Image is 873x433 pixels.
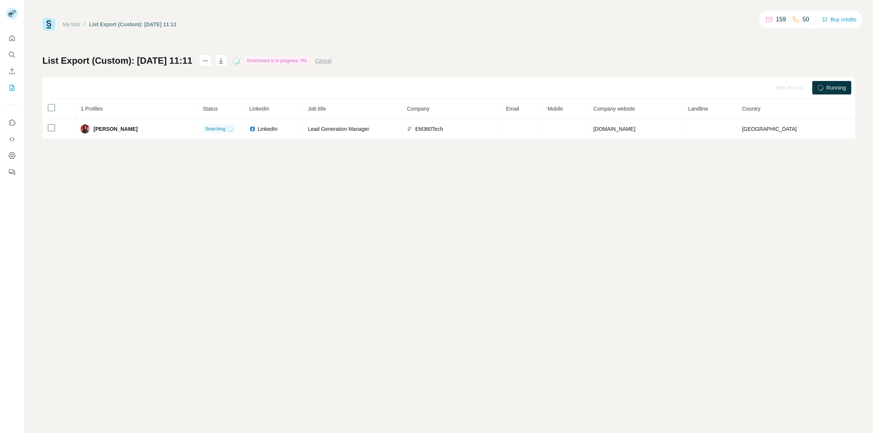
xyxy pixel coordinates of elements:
[203,106,218,112] span: Status
[245,56,309,65] div: Enrichment is in progress: 0%
[308,106,326,112] span: Job title
[6,149,18,162] button: Dashboard
[594,106,635,112] span: Company website
[6,81,18,94] button: My lists
[6,116,18,129] button: Use Surfe on LinkedIn
[802,15,809,24] p: 50
[826,84,846,91] span: Running
[258,125,278,133] span: LinkedIn
[205,126,225,132] span: Searching
[822,14,856,25] button: Buy credits
[249,106,269,112] span: LinkedIn
[308,126,369,132] span: Lead Generation Manager
[81,106,102,112] span: 1 Profiles
[407,106,430,112] span: Company
[81,124,90,133] img: Avatar
[89,21,177,28] div: List Export (Custom): [DATE] 11:11
[776,15,786,24] p: 159
[93,125,137,133] span: [PERSON_NAME]
[688,106,708,112] span: Landline
[506,106,519,112] span: Email
[42,18,55,31] img: Surfe Logo
[199,55,211,67] button: actions
[742,126,797,132] span: [GEOGRAPHIC_DATA]
[547,106,563,112] span: Mobile
[407,126,413,132] img: company-logo
[6,31,18,45] button: Quick start
[594,126,636,132] span: [DOMAIN_NAME]
[6,48,18,61] button: Search
[249,126,255,132] img: LinkedIn logo
[63,21,80,27] a: My lists
[742,106,760,112] span: Country
[42,55,192,67] h1: List Export (Custom): [DATE] 11:11
[6,64,18,78] button: Enrich CSV
[315,57,332,64] button: Cancel
[6,165,18,179] button: Feedback
[84,21,86,28] li: /
[415,125,443,133] span: EM360Tech
[6,132,18,146] button: Use Surfe API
